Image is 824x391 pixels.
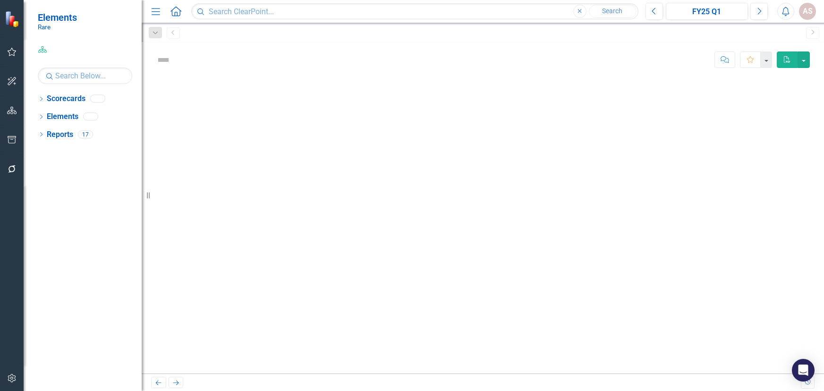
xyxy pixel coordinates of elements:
[38,12,77,23] span: Elements
[602,7,622,15] span: Search
[799,3,816,20] button: AS
[38,23,77,31] small: Rare
[47,93,85,104] a: Scorecards
[4,10,21,27] img: ClearPoint Strategy
[589,5,636,18] button: Search
[47,111,78,122] a: Elements
[38,68,132,84] input: Search Below...
[78,130,93,138] div: 17
[191,3,638,20] input: Search ClearPoint...
[792,359,815,382] div: Open Intercom Messenger
[666,3,748,20] button: FY25 Q1
[156,52,171,68] img: Not Defined
[669,6,745,17] div: FY25 Q1
[47,129,73,140] a: Reports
